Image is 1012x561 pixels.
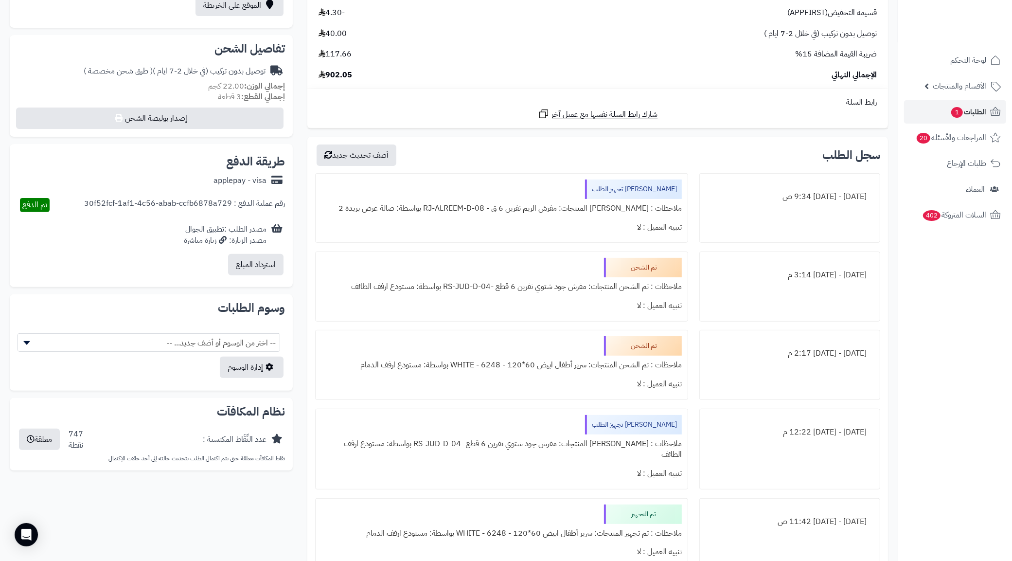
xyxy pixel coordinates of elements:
[317,145,396,166] button: أضف تحديث جديد
[321,296,682,315] div: تنبيه العميل : لا
[319,70,352,81] span: 902.05
[218,91,285,103] small: 3 قطعة
[319,28,347,39] span: 40.00
[787,7,877,18] span: قسيمة التخفيض(APPFIRST)
[16,108,284,129] button: إصدار بوليصة الشحن
[244,80,285,92] strong: إجمالي الوزن:
[538,108,658,120] a: شارك رابط السلة نفسها مع عميل آخر
[950,105,986,119] span: الطلبات
[184,224,266,246] div: مصدر الطلب :تطبيق الجوال
[19,429,60,450] button: معلقة
[321,524,682,543] div: ملاحظات : تم تجهيز المنتجات: سرير أطفال ابيض 60*120 - WHITE - 6248 بواسطة: مستودع ارفف الدمام
[923,210,941,221] span: 402
[933,79,986,93] span: الأقسام والمنتجات
[321,356,682,375] div: ملاحظات : تم الشحن المنتجات: سرير أطفال ابيض 60*120 - WHITE - 6248 بواسطة: مستودع ارفف الدمام
[706,423,874,442] div: [DATE] - [DATE] 12:22 م
[604,258,682,277] div: تم الشحن
[228,254,284,275] button: استرداد المبلغ
[84,66,266,77] div: توصيل بدون تركيب (في خلال 2-7 ايام )
[18,333,280,352] span: -- اختر من الوسوم أو أضف جديد... --
[203,434,266,445] div: عدد النِّقَاط المكتسبة :
[321,434,682,465] div: ملاحظات : [PERSON_NAME] المنتجات: مفرش جود شتوي نفرين 6 قطع -RS-JUD-D-04 بواسطة: مستودع ارفف الطائف
[69,440,83,451] div: نقطة
[904,203,1006,227] a: السلات المتروكة402
[966,182,985,196] span: العملاء
[321,218,682,237] div: تنبيه العميل : لا
[321,199,682,218] div: ملاحظات : [PERSON_NAME] المنتجات: مفرش الريم نفرين 6 ق - RJ-ALREEM-D-08 بواسطة: صالة عرض بريدة 2
[904,49,1006,72] a: لوحة التحكم
[321,375,682,394] div: تنبيه العميل : لا
[585,180,682,199] div: [PERSON_NAME] تجهيز الطلب
[321,464,682,483] div: تنبيه العميل : لا
[241,91,285,103] strong: إجمالي القطع:
[604,336,682,356] div: تم الشحن
[706,187,874,206] div: [DATE] - [DATE] 9:34 ص
[917,133,930,144] span: 20
[706,344,874,363] div: [DATE] - [DATE] 2:17 م
[946,26,1003,47] img: logo-2.png
[832,70,877,81] span: الإجمالي النهائي
[184,235,266,246] div: مصدر الزيارة: زيارة مباشرة
[904,152,1006,175] a: طلبات الإرجاع
[950,54,986,67] span: لوحة التحكم
[84,65,153,77] span: ( طرق شحن مخصصة )
[18,334,280,352] span: -- اختر من الوسوم أو أضف جديد... --
[764,28,877,39] span: توصيل بدون تركيب (في خلال 2-7 ايام )
[947,157,986,170] span: طلبات الإرجاع
[321,277,682,296] div: ملاحظات : تم الشحن المنتجات: مفرش جود شتوي نفرين 6 قطع -RS-JUD-D-04 بواسطة: مستودع ارفف الطائف
[84,198,285,212] div: رقم عملية الدفع : 30f52fcf-1af1-4c56-abab-ccfb6878a729
[706,512,874,531] div: [DATE] - [DATE] 11:42 ص
[904,100,1006,124] a: الطلبات1
[311,97,884,108] div: رابط السلة
[922,208,986,222] span: السلات المتروكة
[904,126,1006,149] a: المراجعات والأسئلة20
[552,109,658,120] span: شارك رابط السلة نفسها مع عميل آخر
[319,49,352,60] span: 117.66
[604,505,682,524] div: تم التجهيز
[916,131,986,145] span: المراجعات والأسئلة
[951,107,963,118] span: 1
[822,149,880,161] h3: سجل الطلب
[213,175,266,186] div: applepay - visa
[18,302,285,314] h2: وسوم الطلبات
[585,415,682,434] div: [PERSON_NAME] تجهيز الطلب
[18,43,285,54] h2: تفاصيل الشحن
[18,454,285,463] p: نقاط المكافآت معلقة حتى يتم اكتمال الطلب بتحديث حالته إلى أحد حالات الإكتمال
[904,178,1006,201] a: العملاء
[319,7,345,18] span: -4.30
[220,357,284,378] a: إدارة الوسوم
[795,49,877,60] span: ضريبة القيمة المضافة 15%
[15,523,38,546] div: Open Intercom Messenger
[18,406,285,417] h2: نظام المكافآت
[22,199,47,211] span: تم الدفع
[208,80,285,92] small: 22.00 كجم
[69,429,83,451] div: 747
[706,266,874,285] div: [DATE] - [DATE] 3:14 م
[226,156,285,167] h2: طريقة الدفع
